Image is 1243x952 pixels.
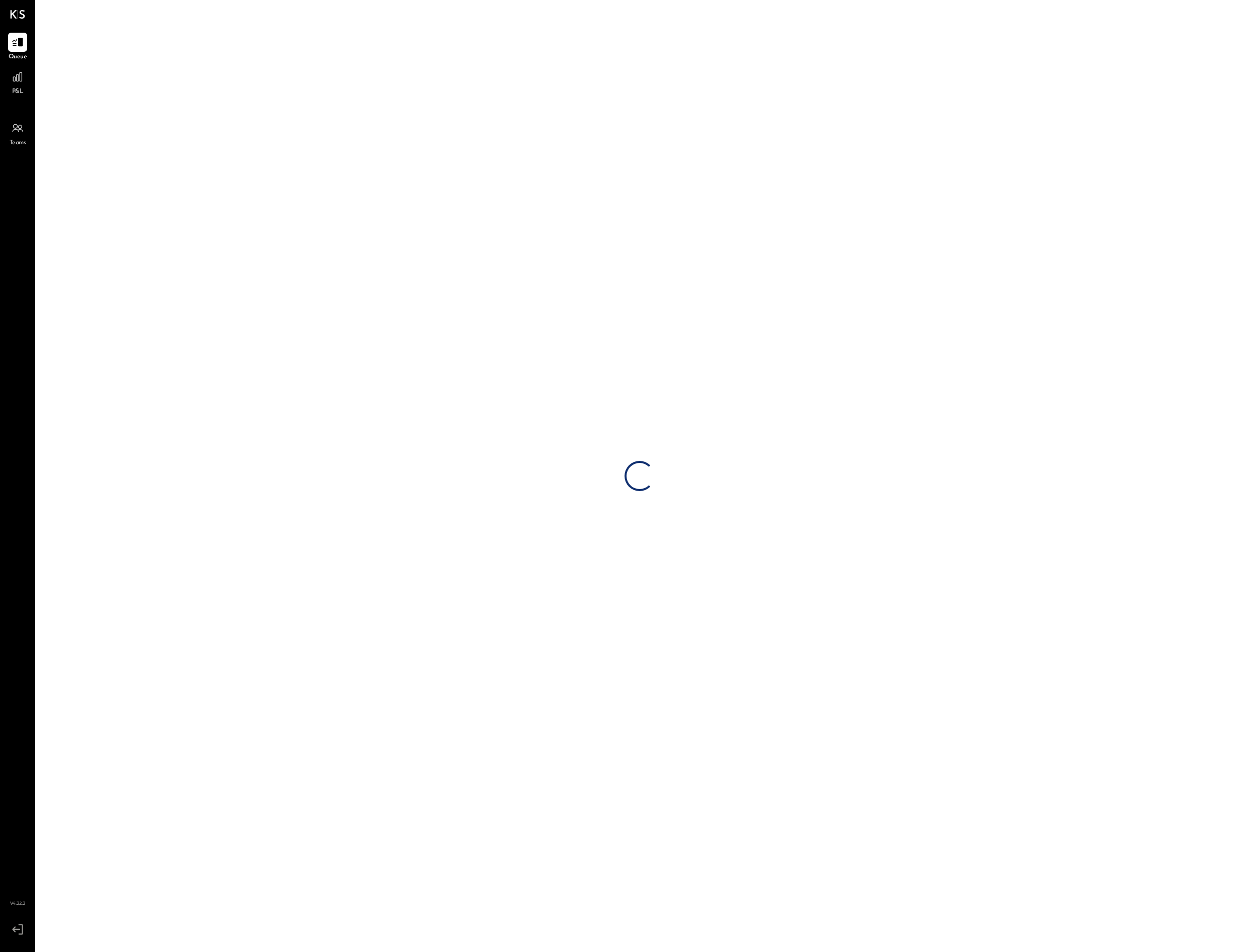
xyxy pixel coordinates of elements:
a: Teams [1,119,35,148]
span: Queue [9,53,27,62]
span: Teams [10,139,26,148]
a: P&L [1,67,35,97]
span: P&L [12,87,24,97]
a: Queue [1,33,35,62]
